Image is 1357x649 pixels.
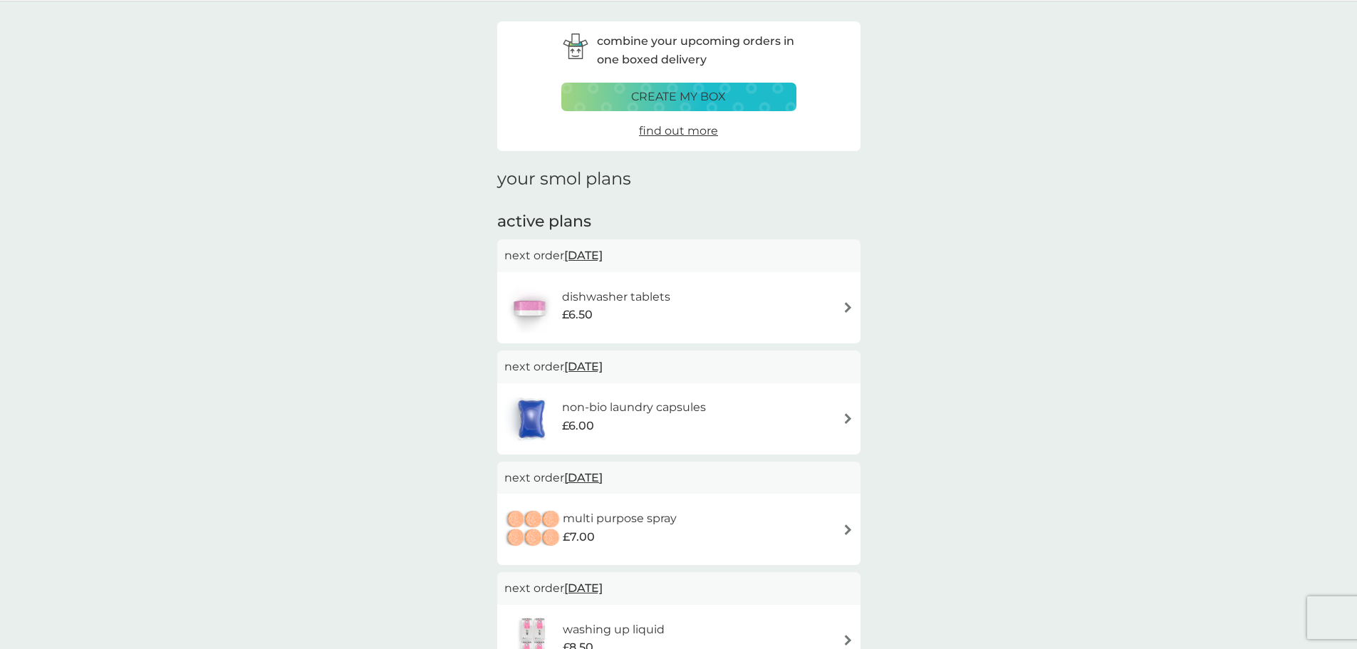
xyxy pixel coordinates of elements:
span: [DATE] [564,574,603,602]
img: arrow right [843,302,853,313]
img: multi purpose spray [504,504,563,554]
p: next order [504,246,853,265]
span: [DATE] [564,242,603,269]
img: arrow right [843,635,853,645]
h6: dishwasher tablets [562,288,670,306]
span: [DATE] [564,464,603,492]
img: dishwasher tablets [504,283,554,333]
p: next order [504,469,853,487]
h1: your smol plans [497,169,861,189]
p: combine your upcoming orders in one boxed delivery [597,32,796,68]
img: arrow right [843,413,853,424]
span: £7.00 [563,528,595,546]
span: £6.00 [562,417,594,435]
span: £6.50 [562,306,593,324]
h6: non-bio laundry capsules [562,398,706,417]
h6: multi purpose spray [563,509,677,528]
img: arrow right [843,524,853,535]
button: create my box [561,83,796,111]
span: find out more [639,124,718,137]
a: find out more [639,122,718,140]
span: [DATE] [564,353,603,380]
p: create my box [631,88,726,106]
h2: active plans [497,211,861,233]
p: next order [504,358,853,376]
h6: washing up liquid [563,621,665,639]
img: non-bio laundry capsules [504,394,558,444]
p: next order [504,579,853,598]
